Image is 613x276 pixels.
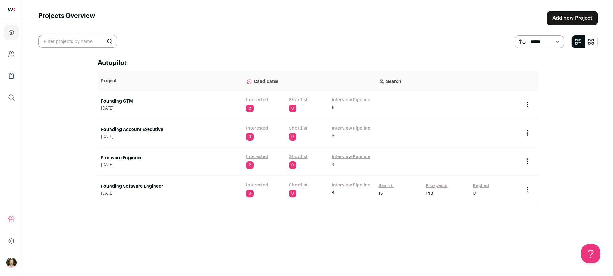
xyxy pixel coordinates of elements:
span: [DATE] [101,134,240,139]
span: [DATE] [101,106,240,111]
button: Project Actions [524,101,532,108]
a: Interview Pipeline [332,182,370,188]
span: 0 [246,190,254,197]
span: 2 [246,161,254,169]
span: 3 [246,133,254,141]
a: Founding GTM [101,98,240,105]
a: Interview Pipeline [332,97,370,103]
a: Company and ATS Settings [4,47,19,62]
a: Founding Software Engineer [101,183,240,190]
button: Project Actions [524,186,532,193]
span: 0 [289,190,296,197]
a: Search [378,183,394,189]
span: [DATE] [101,191,240,196]
h1: Projects Overview [38,11,95,25]
span: [DATE] [101,163,240,168]
a: Shortlist [289,182,307,188]
a: Interview Pipeline [332,125,370,132]
span: 13 [378,190,383,197]
a: Replied [473,183,489,189]
a: Interested [246,97,268,103]
h2: Autopilot [98,59,538,68]
p: Search [378,75,517,87]
span: 6 [332,105,335,111]
a: Add new Project [547,11,598,25]
span: 0 [289,133,296,141]
a: Shortlist [289,154,307,160]
iframe: Help Scout Beacon - Open [581,244,600,263]
span: 0 [289,105,296,112]
button: Open dropdown [6,258,17,268]
img: wellfound-shorthand-0d5821cbd27db2630d0214b213865d53afaa358527fdda9d0ea32b1df1b89c2c.svg [8,8,15,11]
a: Prospects [426,183,447,189]
a: Interview Pipeline [332,154,370,160]
a: Shortlist [289,125,307,132]
a: Company Lists [4,68,19,84]
img: 18664549-medium_jpg [6,258,17,268]
span: 143 [426,190,433,197]
p: Candidates [246,75,372,87]
span: 4 [332,161,335,168]
a: Interested [246,182,268,188]
button: Project Actions [524,129,532,137]
p: Project [101,78,240,84]
a: Shortlist [289,97,307,103]
span: 2 [246,105,254,112]
button: Project Actions [524,157,532,165]
span: 0 [473,190,476,197]
a: Founding Account Executive [101,127,240,133]
span: 5 [332,133,334,139]
span: 4 [332,190,335,196]
a: Interested [246,154,268,160]
input: Filter projects by name [38,35,117,48]
span: 0 [289,161,296,169]
a: Firmware Engineer [101,155,240,161]
a: Projects [4,25,19,40]
a: Interested [246,125,268,132]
